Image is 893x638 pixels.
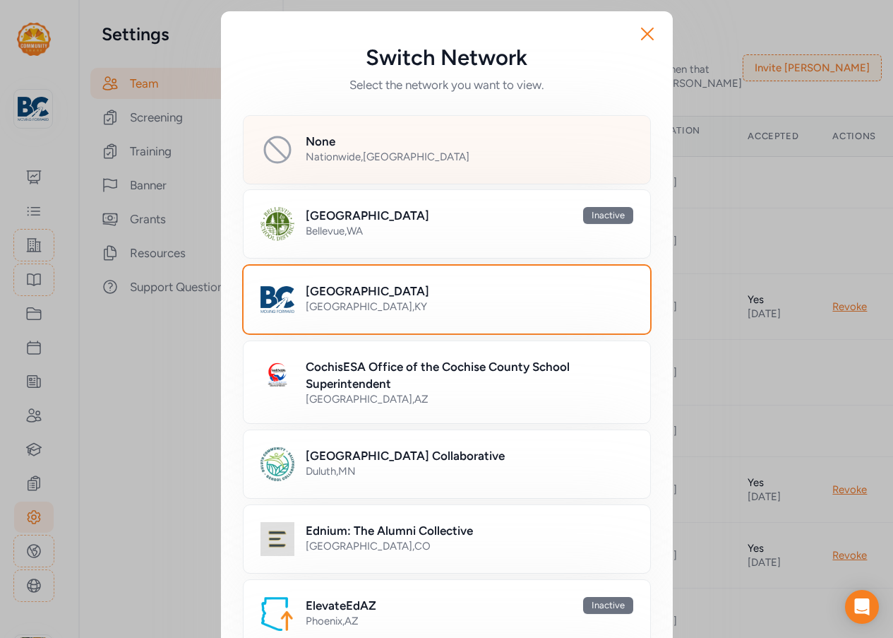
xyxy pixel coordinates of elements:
div: Duluth , MN [306,464,633,478]
img: Logo [260,358,294,392]
div: Bellevue , WA [306,224,633,238]
div: [GEOGRAPHIC_DATA] , AZ [306,392,633,406]
img: Logo [260,447,294,481]
div: [GEOGRAPHIC_DATA] , CO [306,539,633,553]
h2: CochisESA Office of the Cochise County School Superintendent [306,358,633,392]
div: Open Intercom Messenger [845,590,879,624]
div: Inactive [583,597,633,614]
img: Logo [260,283,294,317]
img: Logo [260,522,294,556]
div: Nationwide , [GEOGRAPHIC_DATA] [306,150,633,164]
h5: Switch Network [244,45,650,71]
div: [GEOGRAPHIC_DATA] , KY [306,300,633,314]
div: Inactive [583,207,633,224]
h2: [GEOGRAPHIC_DATA] [306,283,429,300]
h2: [GEOGRAPHIC_DATA] Collaborative [306,447,505,464]
div: Phoenix , AZ [306,614,633,628]
h2: ElevateEdAZ [306,597,376,614]
h2: None [306,133,335,150]
h2: Ednium: The Alumni Collective [306,522,473,539]
h2: [GEOGRAPHIC_DATA] [306,207,429,224]
span: Select the network you want to view. [244,76,650,93]
img: Logo [260,597,294,631]
img: Logo [260,207,294,241]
